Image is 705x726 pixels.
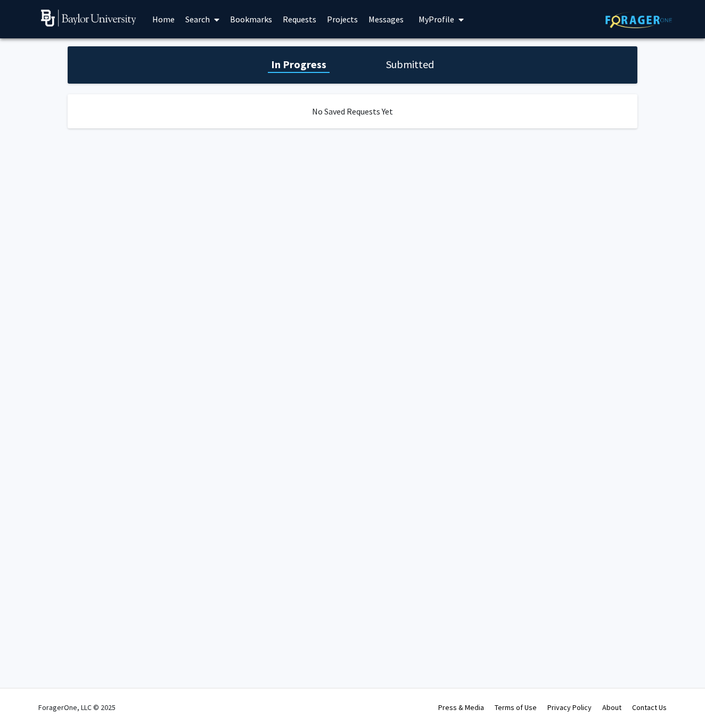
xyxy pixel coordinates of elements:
[277,1,322,38] a: Requests
[268,57,330,72] h1: In Progress
[363,1,409,38] a: Messages
[495,703,537,712] a: Terms of Use
[383,57,437,72] h1: Submitted
[547,703,592,712] a: Privacy Policy
[605,12,672,28] img: ForagerOne Logo
[225,1,277,38] a: Bookmarks
[8,678,45,718] iframe: Chat
[38,689,116,726] div: ForagerOne, LLC © 2025
[41,10,136,27] img: Baylor University Logo
[419,14,454,25] span: My Profile
[322,1,363,38] a: Projects
[438,703,484,712] a: Press & Media
[68,94,637,128] div: No Saved Requests Yet
[602,703,621,712] a: About
[180,1,225,38] a: Search
[147,1,180,38] a: Home
[632,703,667,712] a: Contact Us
